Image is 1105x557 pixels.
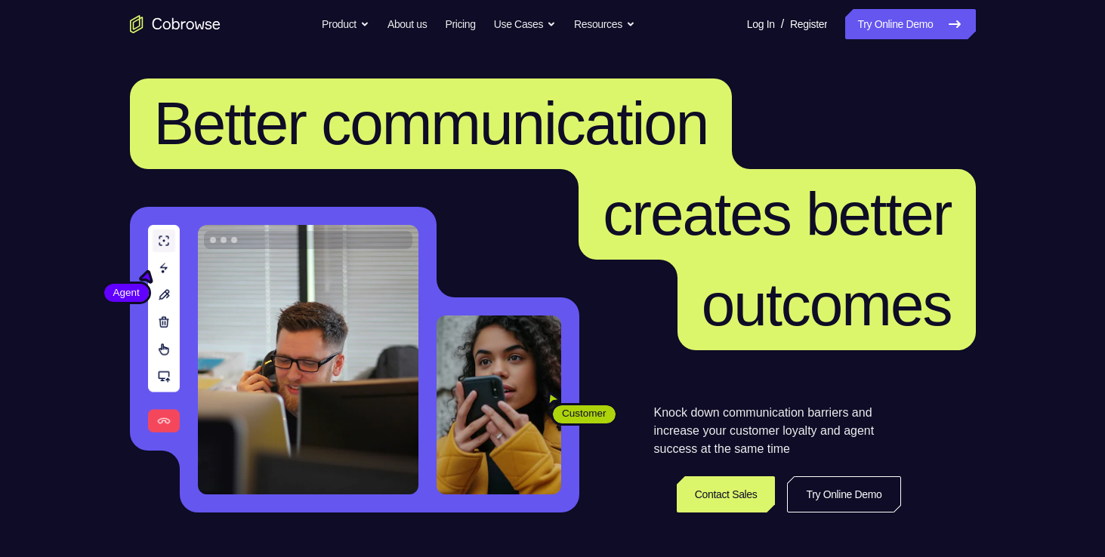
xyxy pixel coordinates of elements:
span: / [781,15,784,33]
a: Go to the home page [130,15,221,33]
img: A customer support agent talking on the phone [198,225,418,494]
span: Better communication [154,90,708,157]
a: About us [387,9,427,39]
span: creates better [603,180,951,248]
a: Try Online Demo [845,9,975,39]
a: Log In [747,9,775,39]
p: Knock down communication barriers and increase your customer loyalty and agent success at the sam... [654,404,901,458]
button: Use Cases [494,9,556,39]
a: Contact Sales [677,476,776,512]
a: Try Online Demo [787,476,900,512]
img: A customer holding their phone [437,315,561,494]
span: outcomes [702,271,952,338]
a: Register [790,9,827,39]
a: Pricing [445,9,475,39]
button: Resources [574,9,635,39]
button: Product [322,9,369,39]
